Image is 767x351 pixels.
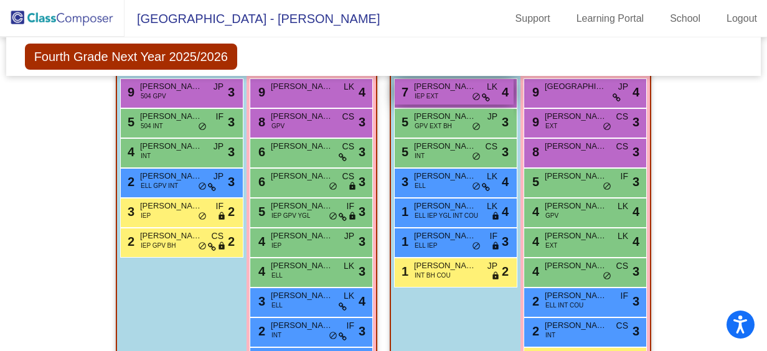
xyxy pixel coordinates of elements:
span: 1 [398,205,408,218]
span: EXT [545,241,557,250]
span: do_not_disturb_alt [603,122,611,132]
span: IF [347,319,354,332]
span: 9 [529,85,539,99]
span: 3 [633,262,639,281]
span: ELL [415,181,426,190]
span: do_not_disturb_alt [198,122,207,132]
span: [PERSON_NAME] [545,200,607,212]
span: 3 [359,143,365,161]
span: [PERSON_NAME] [PERSON_NAME] [271,110,333,123]
span: do_not_disturb_alt [472,152,481,162]
span: 5 [529,175,539,189]
span: IF [490,230,497,243]
span: EXT [545,121,557,131]
span: 4 [529,205,539,218]
span: GPV [271,121,285,131]
span: 3 [359,322,365,340]
span: 8 [529,145,539,159]
span: do_not_disturb_alt [329,212,337,222]
span: INT [141,151,151,161]
span: [GEOGRAPHIC_DATA] [545,80,607,93]
span: 4 [255,235,265,248]
span: [PERSON_NAME] [414,80,476,93]
span: [PERSON_NAME] [414,110,476,123]
span: [PERSON_NAME] [140,230,202,242]
a: School [660,9,710,29]
span: lock [348,212,357,222]
span: 5 [255,205,265,218]
span: lock [348,182,357,192]
span: 4 [502,172,509,191]
span: [PERSON_NAME] [271,289,333,302]
span: [PERSON_NAME] [PERSON_NAME] [271,80,333,93]
span: IF [621,170,628,183]
span: [PERSON_NAME] [545,319,607,332]
span: 2 [228,202,235,221]
span: lock [491,212,500,222]
span: do_not_disturb_alt [329,182,337,192]
a: Logout [717,9,767,29]
span: GPV EXT BH [415,121,452,131]
span: IEP EXT [415,91,438,101]
span: 2 [255,324,265,338]
span: CS [486,140,497,153]
span: 4 [502,202,509,221]
span: IF [621,289,628,302]
span: 4 [633,202,639,221]
span: do_not_disturb_alt [472,182,481,192]
span: [PERSON_NAME] [414,140,476,152]
span: 3 [228,172,235,191]
span: [PERSON_NAME] [545,140,607,152]
span: GPV [545,211,558,220]
span: 4 [633,83,639,101]
span: 2 [502,262,509,281]
span: IEP GPV YGL [271,211,310,220]
span: 6 [255,145,265,159]
span: 504 GPV [141,91,166,101]
span: JP [344,230,354,243]
span: lock [217,241,226,251]
span: 1 [398,235,408,248]
span: CS [616,140,628,153]
span: 3 [359,202,365,221]
span: [PERSON_NAME] [140,200,202,212]
span: 4 [125,145,134,159]
span: LK [618,200,628,213]
span: 5 [398,145,408,159]
span: 9 [529,115,539,129]
span: [PERSON_NAME] [414,200,476,212]
span: INT [415,151,425,161]
span: [PERSON_NAME] [271,230,333,242]
span: 2 [529,324,539,338]
span: IF [347,200,354,213]
span: ELL [271,271,283,280]
span: CS [342,140,354,153]
span: 3 [502,113,509,131]
span: [PERSON_NAME] [414,260,476,272]
span: do_not_disturb_alt [603,182,611,192]
span: 2 [125,235,134,248]
span: [PERSON_NAME] [414,230,476,242]
span: IEP [271,241,281,250]
span: 4 [633,232,639,251]
span: [GEOGRAPHIC_DATA] - [PERSON_NAME] [125,9,380,29]
span: CS [342,110,354,123]
span: lock [217,212,226,222]
span: 5 [398,115,408,129]
span: [PERSON_NAME] [545,289,607,302]
span: 3 [633,292,639,311]
span: 4 [529,264,539,278]
span: 2 [529,294,539,308]
span: CS [342,170,354,183]
span: CS [616,319,628,332]
span: INT [271,330,281,340]
span: CS [616,260,628,273]
span: LK [487,200,497,213]
span: [PERSON_NAME] [545,230,607,242]
span: ELL GPV INT [141,181,178,190]
span: do_not_disturb_alt [198,241,207,251]
span: lock [491,271,500,281]
span: 3 [359,262,365,281]
span: 4 [359,292,365,311]
span: IF [216,110,224,123]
